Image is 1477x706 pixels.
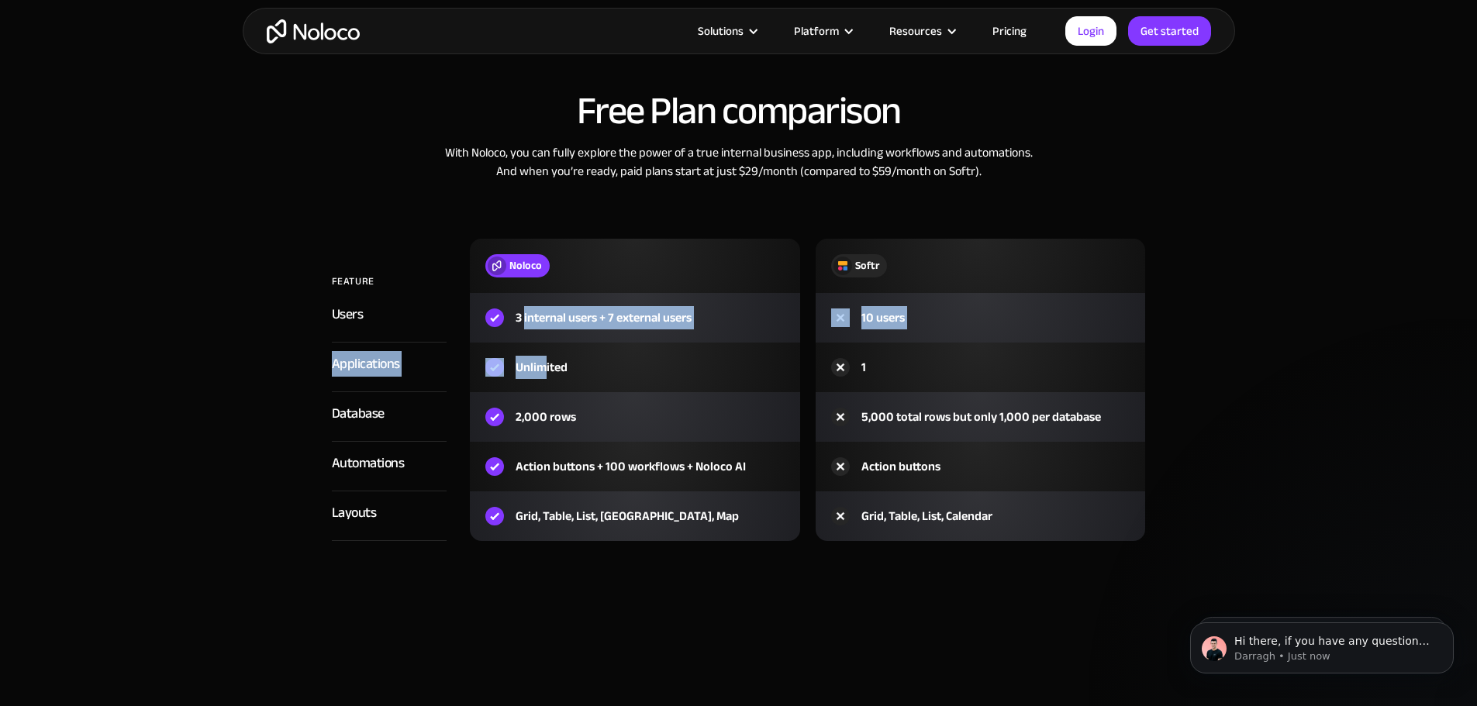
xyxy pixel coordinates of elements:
div: Solutions [698,21,744,41]
div: Unlimited [516,358,568,377]
a: Pricing [973,21,1046,41]
h2: Free Plan comparison [258,90,1220,132]
div: Platform [794,21,839,41]
div: Resources [870,21,973,41]
div: 10 users [861,308,905,327]
div: Grid, Table, List, Calendar [861,507,992,525]
div: 5,000 total rows but only 1,000 per database [861,408,1101,426]
div: 1 [861,358,866,377]
div: Softr [855,257,879,274]
div: Action buttons + 100 workflows + Noloco AI [516,457,746,476]
div: FEATURE [332,270,374,293]
div: Noloco [509,257,542,274]
div: Users [332,303,364,326]
div: Resources [889,21,942,41]
div: 2,000 rows [516,408,576,426]
iframe: Intercom notifications message [1167,590,1477,698]
div: Applications [332,353,400,376]
div: With Noloco, you can fully explore the power of a true internal business app, including workflows... [258,143,1220,181]
div: Solutions [678,21,775,41]
div: Database [332,402,385,425]
div: 3 internal users + 7 external users [516,308,692,327]
a: Login [1065,16,1116,46]
div: Layouts [332,501,377,525]
div: Platform [775,21,870,41]
div: Automations [332,452,405,475]
div: Action buttons [861,457,940,476]
div: Grid, Table, List, [GEOGRAPHIC_DATA], Map [516,507,739,525]
a: Get started [1128,16,1211,46]
a: home [267,19,360,43]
